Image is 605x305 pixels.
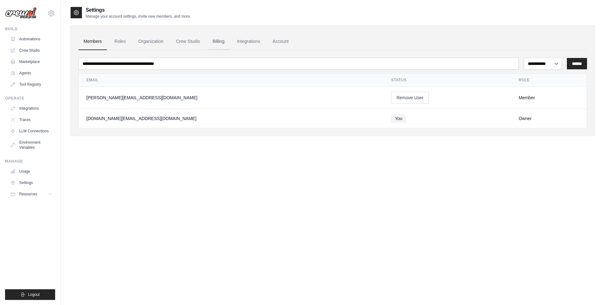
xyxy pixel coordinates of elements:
[391,114,406,123] span: You
[171,33,205,50] a: Crew Studio
[133,33,168,50] a: Organization
[8,103,55,113] a: Integrations
[8,115,55,125] a: Traces
[28,292,40,297] span: Logout
[19,192,37,197] span: Resources
[383,74,511,87] th: Status
[8,45,55,55] a: Crew Studio
[86,95,376,101] div: [PERSON_NAME][EMAIL_ADDRESS][DOMAIN_NAME]
[86,115,376,122] div: [DOMAIN_NAME][EMAIL_ADDRESS][DOMAIN_NAME]
[519,95,579,101] div: Member
[5,26,55,32] div: Build
[5,289,55,300] button: Logout
[8,68,55,78] a: Agents
[109,33,131,50] a: Roles
[5,159,55,164] div: Manage
[208,33,229,50] a: Billing
[8,126,55,136] a: LLM Connections
[86,14,191,19] p: Manage your account settings, invite new members, and more.
[519,115,579,122] div: Owner
[79,74,383,87] th: Email
[5,7,37,19] img: Logo
[511,74,587,87] th: Role
[8,189,55,199] button: Resources
[268,33,294,50] a: Account
[8,79,55,89] a: Tool Registry
[391,92,429,104] button: Remove User
[8,34,55,44] a: Automations
[232,33,265,50] a: Integrations
[78,33,107,50] a: Members
[8,166,55,176] a: Usage
[5,96,55,101] div: Operate
[8,137,55,152] a: Environment Variables
[86,6,191,14] h2: Settings
[8,57,55,67] a: Marketplace
[8,178,55,188] a: Settings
